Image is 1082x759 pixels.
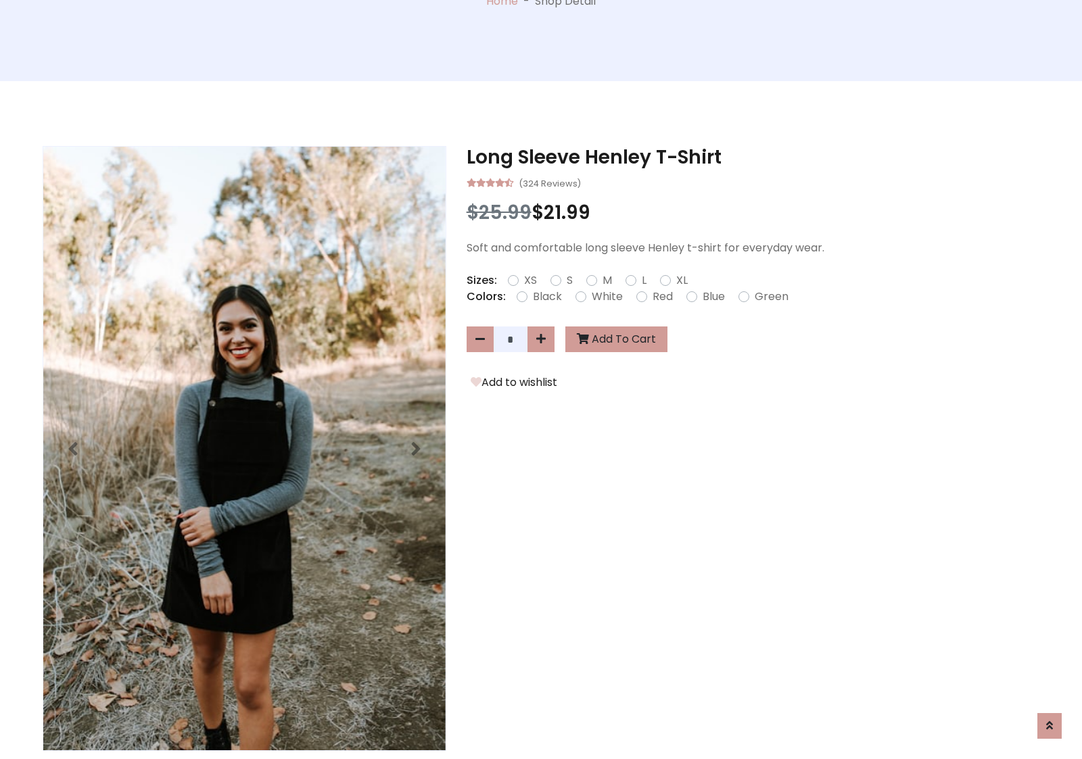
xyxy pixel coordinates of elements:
p: Colors: [467,289,506,305]
h3: $ [467,201,1039,224]
p: Soft and comfortable long sleeve Henley t-shirt for everyday wear. [467,240,1039,256]
label: Green [755,289,789,305]
label: Red [653,289,673,305]
label: Black [533,289,562,305]
button: Add To Cart [565,326,667,352]
h3: Long Sleeve Henley T-Shirt [467,146,1039,169]
label: XL [676,272,688,289]
small: (324 Reviews) [519,174,581,191]
label: L [642,272,646,289]
label: Blue [703,289,725,305]
span: 21.99 [544,199,590,226]
button: Add to wishlist [467,374,561,391]
span: $25.99 [467,199,532,226]
p: Sizes: [467,272,497,289]
img: Image [43,147,446,750]
label: White [592,289,623,305]
label: XS [524,272,537,289]
label: M [603,272,612,289]
label: S [567,272,573,289]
